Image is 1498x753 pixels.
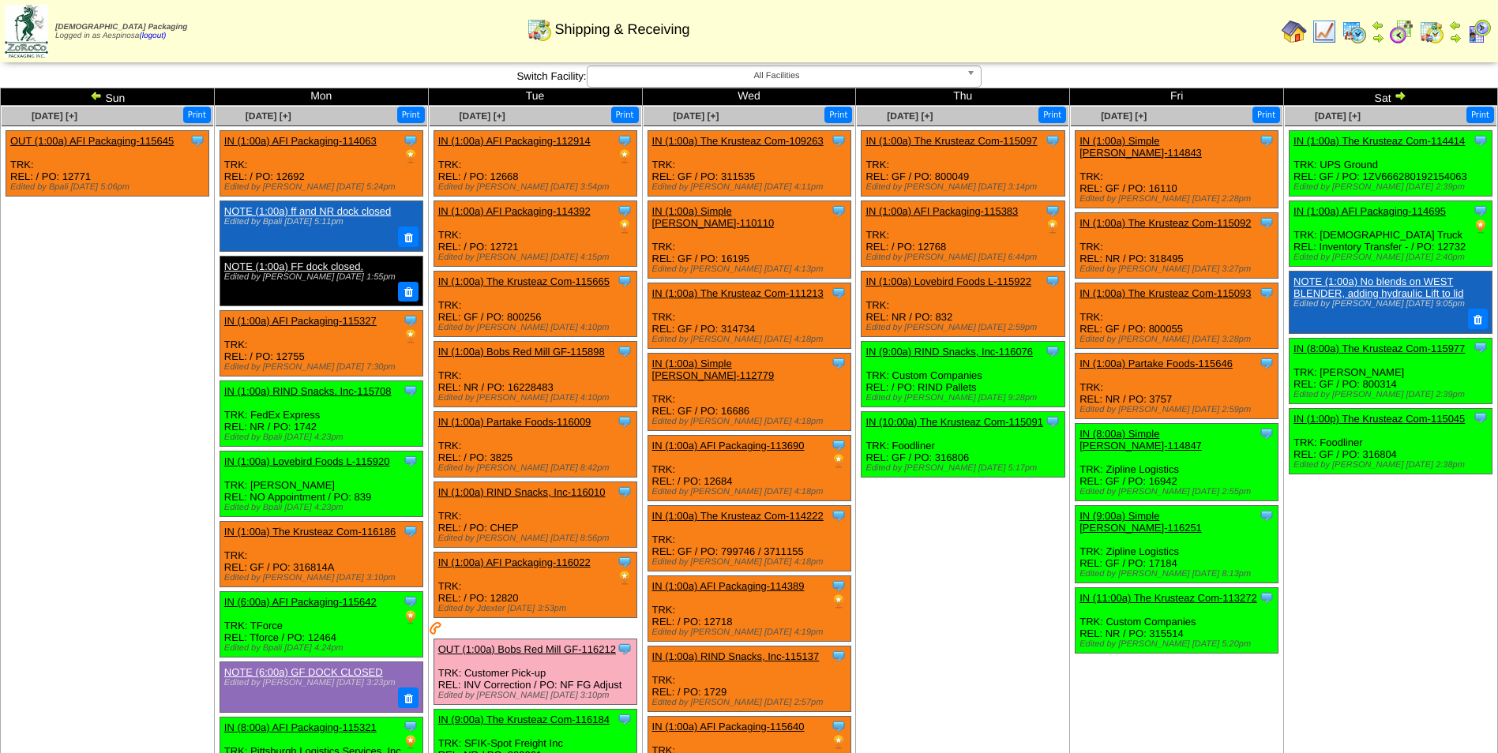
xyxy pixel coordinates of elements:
[1076,424,1278,501] div: TRK: Zipline Logistics REL: GF / PO: 16942
[1466,19,1492,44] img: calendarcustomer.gif
[403,133,419,148] img: Tooltip
[224,315,377,327] a: IN (1:00a) AFI Packaging-115327
[652,287,824,299] a: IN (1:00a) The Krusteaz Com-111213
[1473,133,1489,148] img: Tooltip
[1419,19,1444,44] img: calendarinout.gif
[831,648,847,664] img: Tooltip
[652,182,850,192] div: Edited by [PERSON_NAME] [DATE] 4:11pm
[652,510,824,522] a: IN (1:00a) The Krusteaz Com-114222
[403,718,419,734] img: Tooltip
[1079,487,1278,496] div: Edited by [PERSON_NAME] [DATE] 2:55pm
[1045,343,1061,359] img: Tooltip
[1372,32,1384,44] img: arrowright.gif
[1079,264,1278,274] div: Edited by [PERSON_NAME] [DATE] 3:27pm
[434,412,636,478] div: TRK: REL: / PO: 3825
[617,148,633,164] img: PO
[434,342,636,407] div: TRK: REL: NR / PO: 16228483
[1076,131,1278,208] div: TRK: REL: GF / PO: 16110
[1038,107,1066,123] button: Print
[617,641,633,657] img: Tooltip
[1079,287,1251,299] a: IN (1:00a) The Krusteaz Com-115093
[1315,111,1361,122] a: [DATE] [+]
[652,557,850,567] div: Edited by [PERSON_NAME] [DATE] 4:18pm
[438,643,616,655] a: OUT (1:00a) Bobs Red Mill GF-116212
[224,573,422,583] div: Edited by [PERSON_NAME] [DATE] 3:10pm
[224,643,422,653] div: Edited by Bpali [DATE] 4:24pm
[865,135,1037,147] a: IN (1:00a) The Krusteaz Com-115097
[1293,182,1492,192] div: Edited by [PERSON_NAME] [DATE] 2:39pm
[862,201,1064,267] div: TRK: REL: / PO: 12768
[1045,414,1061,429] img: Tooltip
[438,463,636,473] div: Edited by [PERSON_NAME] [DATE] 8:42pm
[1389,19,1414,44] img: calendarblend.gif
[398,282,419,302] button: Delete Note
[831,594,847,609] img: PO
[1252,107,1280,123] button: Print
[1259,285,1275,301] img: Tooltip
[220,311,422,376] div: TRK: REL: / PO: 12755
[887,111,933,122] span: [DATE] [+]
[617,343,633,359] img: Tooltip
[648,436,850,501] div: TRK: REL: / PO: 12684
[865,463,1064,473] div: Edited by [PERSON_NAME] [DATE] 5:17pm
[652,580,805,592] a: IN (1:00a) AFI Packaging-114389
[1259,590,1275,605] img: Tooltip
[438,691,636,700] div: Edited by [PERSON_NAME] [DATE] 3:10pm
[1076,588,1278,654] div: TRK: Custom Companies REL: NR / PO: 315514
[617,484,633,500] img: Tooltip
[438,346,605,358] a: IN (1:00a) Bobs Red Mill GF-115898
[246,111,291,122] a: [DATE] [+]
[1079,217,1251,229] a: IN (1:00a) The Krusteaz Com-115092
[652,440,805,451] a: IN (1:00a) AFI Packaging-113690
[648,131,850,197] div: TRK: REL: GF / PO: 311535
[438,205,591,217] a: IN (1:00a) AFI Packaging-114392
[831,355,847,371] img: Tooltip
[1259,508,1275,523] img: Tooltip
[1079,135,1202,159] a: IN (1:00a) Simple [PERSON_NAME]-114843
[1290,131,1492,197] div: TRK: UPS Ground REL: GF / PO: 1ZV666280192154063
[1076,354,1278,419] div: TRK: REL: NR / PO: 3757
[1473,219,1489,234] img: PO
[652,487,850,496] div: Edited by [PERSON_NAME] [DATE] 4:18pm
[32,111,77,122] span: [DATE] [+]
[652,627,850,637] div: Edited by [PERSON_NAME] [DATE] 4:19pm
[1342,19,1367,44] img: calendarprod.gif
[1079,358,1233,369] a: IN (1:00a) Partake Foods-115646
[1293,299,1484,309] div: Edited by [PERSON_NAME] [DATE] 9:05pm
[438,534,636,543] div: Edited by [PERSON_NAME] [DATE] 8:56pm
[1045,273,1061,289] img: Tooltip
[224,135,377,147] a: IN (1:00a) AFI Packaging-114063
[224,666,383,678] a: NOTE (6:00a) GF DOCK CLOSED
[224,385,392,397] a: IN (1:00a) RIND Snacks, Inc-115708
[1473,410,1489,425] img: Tooltip
[1473,339,1489,355] img: Tooltip
[224,272,415,282] div: Edited by [PERSON_NAME] [DATE] 1:55pm
[460,111,505,122] a: [DATE] [+]
[652,135,824,147] a: IN (1:00a) The Krusteaz Com-109263
[617,554,633,570] img: Tooltip
[862,342,1064,407] div: TRK: Custom Companies REL: / PO: RIND Pallets
[1293,135,1465,147] a: IN (1:00a) The Krusteaz Com-114414
[865,346,1033,358] a: IN (9:00a) RIND Snacks, Inc-116076
[865,393,1064,403] div: Edited by [PERSON_NAME] [DATE] 9:28pm
[183,107,211,123] button: Print
[652,721,805,732] a: IN (1:00a) AFI Packaging-115640
[1468,309,1489,329] button: Delete Note
[1473,203,1489,219] img: Tooltip
[1079,510,1202,534] a: IN (9:00a) Simple [PERSON_NAME]-116251
[831,718,847,734] img: Tooltip
[224,217,415,227] div: Edited by Bpali [DATE] 5:11pm
[403,734,419,750] img: PO
[1290,408,1492,474] div: TRK: Foodliner REL: GF / PO: 316804
[831,578,847,594] img: Tooltip
[652,264,850,274] div: Edited by [PERSON_NAME] [DATE] 4:13pm
[220,131,422,197] div: TRK: REL: / PO: 12692
[403,383,419,399] img: Tooltip
[434,131,636,197] div: TRK: REL: / PO: 12668
[10,182,208,192] div: Edited by Bpali [DATE] 5:06pm
[648,283,850,349] div: TRK: REL: GF / PO: 314734
[5,5,48,58] img: zoroco-logo-small.webp
[831,734,847,750] img: PO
